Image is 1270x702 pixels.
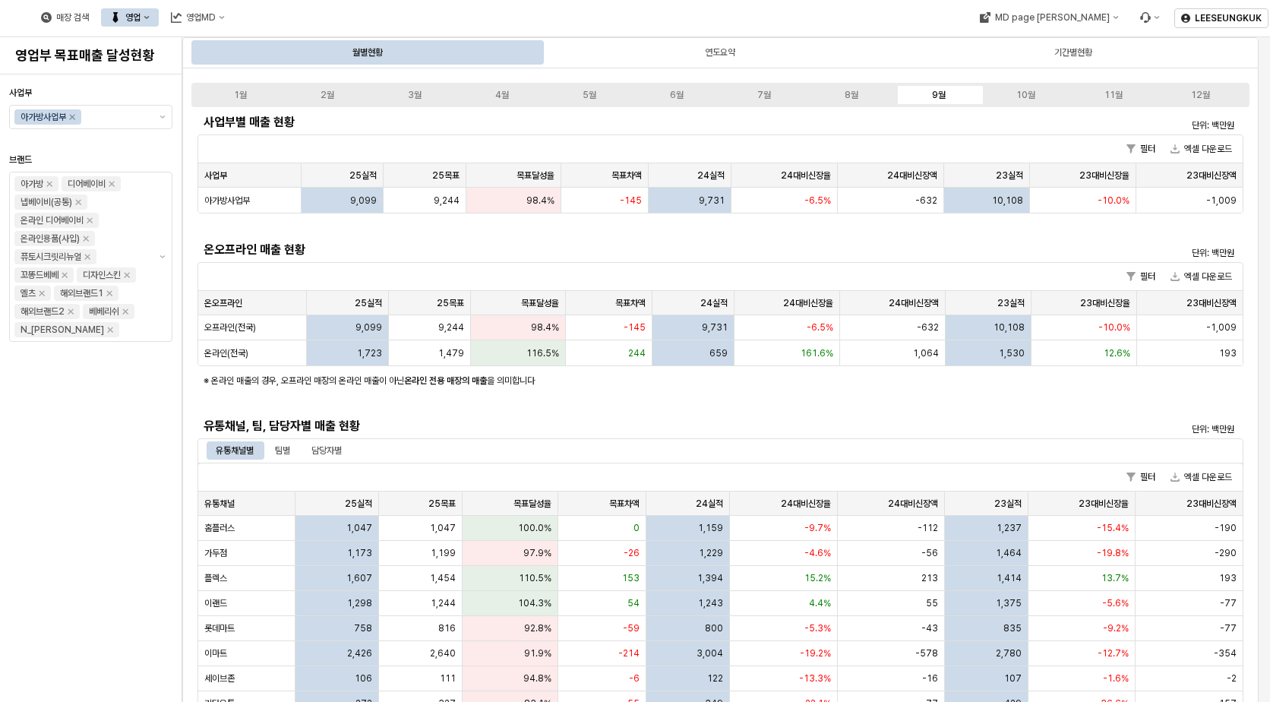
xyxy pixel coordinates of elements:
span: 온오프라인 [204,297,242,309]
span: 사업부 [9,87,32,98]
span: -145 [624,321,646,334]
span: 94.8% [523,672,551,685]
span: 23실적 [996,169,1023,182]
span: 오프라인(전국) [204,321,256,334]
div: Remove 엘츠 [39,290,45,296]
span: -15.4% [1097,522,1129,534]
span: 25목표 [437,297,464,309]
span: -10.0% [1098,321,1130,334]
span: 153 [622,572,640,584]
span: 92.8% [524,622,551,634]
span: 24실적 [700,297,728,309]
div: 영업 [125,12,141,23]
span: 100.0% [518,522,551,534]
span: -43 [921,622,938,634]
span: 1,394 [697,572,723,584]
span: 91.9% [524,647,551,659]
span: -19.8% [1097,547,1129,559]
span: 122 [707,672,723,685]
span: 10,108 [992,194,1023,207]
span: -354 [1214,647,1237,659]
span: 1,479 [438,347,464,359]
div: 3월 [408,90,422,100]
span: 1,199 [431,547,456,559]
span: 2,426 [347,647,372,659]
div: 영업MD [186,12,216,23]
span: -10.0% [1098,194,1129,207]
button: LEESEUNGKUK [1174,8,1268,28]
span: 213 [921,572,938,584]
span: 9,244 [438,321,464,334]
div: 기간별현황 [1054,43,1092,62]
div: Remove 냅베이비(공통) [75,199,81,205]
span: 23대비신장액 [1186,297,1237,309]
label: 3월 [371,88,459,102]
span: -214 [618,647,640,659]
span: 97.9% [523,547,551,559]
div: 10월 [1016,90,1035,100]
span: -5.6% [1102,597,1129,609]
span: -77 [1220,622,1237,634]
button: 제안 사항 표시 [153,172,172,341]
span: 193 [1219,347,1237,359]
span: 2,640 [430,647,456,659]
span: 659 [709,347,728,359]
label: 5월 [546,88,633,102]
span: -6.5% [804,194,831,207]
div: 매장 검색 [32,8,98,27]
span: 1,375 [996,597,1022,609]
div: 해외브랜드2 [21,304,65,319]
span: 플렉스 [204,572,227,584]
span: 10,108 [994,321,1025,334]
div: 온라인 디어베이비 [21,213,84,228]
span: 25목표 [428,498,456,510]
div: 아가방사업부 [21,109,66,125]
div: 담당자별 [311,441,342,460]
span: 104.3% [518,597,551,609]
div: 아가방 [21,176,43,191]
span: 아가방사업부 [204,194,250,207]
span: -190 [1215,522,1237,534]
div: 연도요약 [545,40,895,65]
div: 2월 [321,90,334,100]
span: -632 [917,321,939,334]
span: 116.5% [526,347,559,359]
button: 필터 [1120,140,1161,158]
span: -56 [921,547,938,559]
button: 영업 [101,8,159,27]
span: 12.6% [1104,347,1130,359]
span: 24대비신장율 [781,169,831,182]
div: 1월 [234,90,247,100]
span: 1,454 [430,572,456,584]
span: 1,173 [347,547,372,559]
span: 758 [354,622,372,634]
div: 유통채널별 [216,441,254,460]
div: 베베리쉬 [89,304,119,319]
button: 엑셀 다운로드 [1164,468,1238,486]
span: 161.6% [801,347,833,359]
label: 2월 [284,88,371,102]
p: 단위: 백만원 [991,422,1234,436]
div: Remove 온라인 디어베이비 [87,217,93,223]
button: MD page [PERSON_NAME] [970,8,1127,27]
div: 팀별 [266,441,299,460]
span: 816 [438,622,456,634]
span: -1,009 [1206,194,1237,207]
div: 12월 [1191,90,1210,100]
button: 영업MD [162,8,234,27]
label: 8월 [807,88,895,102]
span: 800 [705,622,723,634]
span: 롯데마트 [204,622,235,634]
label: 12월 [1157,88,1244,102]
span: -5.3% [804,622,831,634]
span: 110.5% [519,572,551,584]
span: 111 [440,672,456,685]
span: 이랜드 [204,597,227,609]
span: 23대비신장액 [1186,169,1237,182]
span: 브랜드 [9,154,32,165]
span: 24대비신장액 [889,297,939,309]
button: 필터 [1120,468,1161,486]
span: -77 [1220,597,1237,609]
p: ※ 온라인 매출의 경우, 오프라인 매장의 온라인 매출이 아닌 을 의미합니다 [204,374,1063,387]
div: 월별현황 [193,40,542,65]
